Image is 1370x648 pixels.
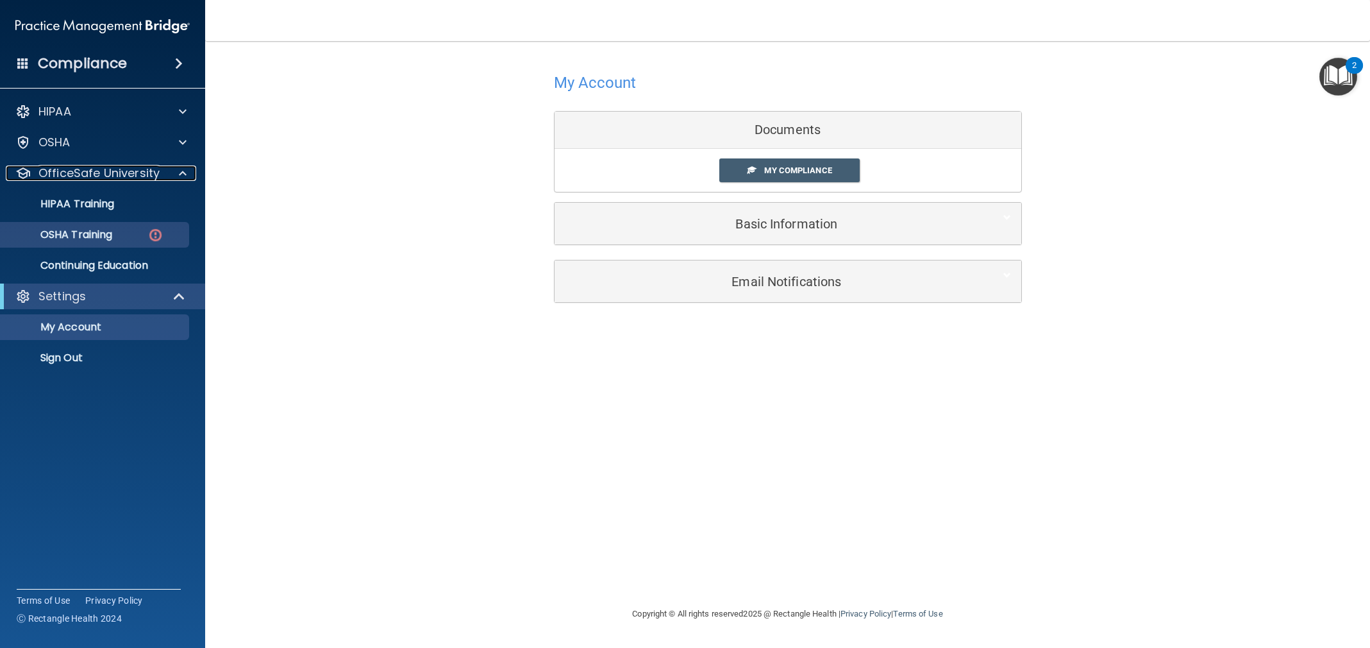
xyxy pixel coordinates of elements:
p: OSHA Training [8,228,112,241]
span: My Compliance [764,166,831,175]
p: HIPAA Training [8,198,114,210]
iframe: Drift Widget Chat Controller [1306,559,1355,608]
p: OfficeSafe University [38,166,160,181]
a: Basic Information [564,209,1012,238]
a: OfficeSafe University [15,166,187,181]
a: Email Notifications [564,267,1012,296]
h5: Email Notifications [564,275,973,289]
a: Privacy Policy [840,609,891,618]
p: Settings [38,289,86,304]
h4: Compliance [38,55,127,72]
p: OSHA [38,135,71,150]
p: Continuing Education [8,259,183,272]
div: Documents [555,112,1021,149]
h4: My Account [554,74,637,91]
a: Privacy Policy [85,594,143,607]
p: HIPAA [38,104,71,119]
a: Terms of Use [893,609,942,618]
img: danger-circle.6113f641.png [147,227,163,243]
p: Sign Out [8,352,183,364]
a: Terms of Use [17,594,70,607]
h5: Basic Information [564,217,973,231]
button: Open Resource Center, 2 new notifications [1319,58,1357,96]
p: My Account [8,321,183,334]
a: HIPAA [15,104,187,119]
div: Copyright © All rights reserved 2025 @ Rectangle Health | | [554,593,1022,635]
a: OSHA [15,135,187,150]
span: Ⓒ Rectangle Health 2024 [17,612,122,625]
img: PMB logo [15,13,190,39]
a: Settings [15,289,186,304]
div: 2 [1352,65,1357,82]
